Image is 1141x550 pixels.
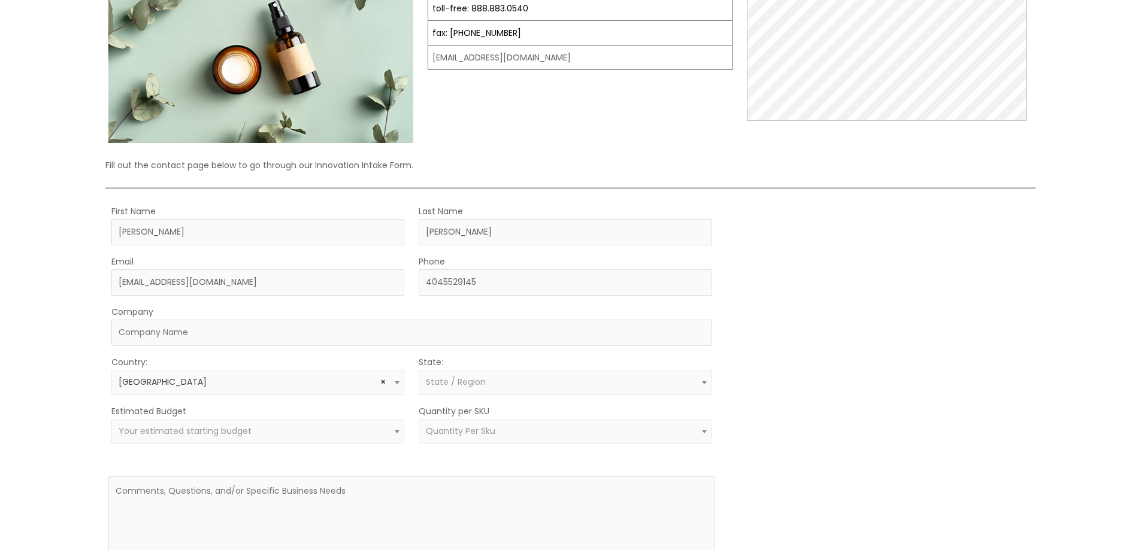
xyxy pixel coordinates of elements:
[111,203,156,219] label: First Name
[426,425,495,437] span: Quantity Per Sku
[419,269,712,296] input: Enter Your Phone Number
[419,203,463,219] label: Last Name
[111,269,404,296] input: Enter Your Email
[111,304,153,320] label: Company
[111,403,186,419] label: Estimated Budget
[111,219,404,245] input: First Name
[419,403,489,419] label: Quantity per SKU
[111,320,712,346] input: Company Name
[432,27,521,39] a: fax: [PHONE_NUMBER]
[111,254,134,269] label: Email
[419,354,443,370] label: State:
[419,254,445,269] label: Phone
[119,425,252,437] span: Your estimated starting budget
[105,157,1035,173] p: Fill out the contact page below to go through our Innovation Intake Form.
[119,376,398,388] span: United States
[419,219,712,245] input: Last Name
[426,376,486,388] span: State / Region
[111,370,404,395] span: United States
[432,2,528,14] a: toll-free: 888.883.0540
[111,354,147,370] label: Country:
[380,376,386,388] span: Remove all items
[428,45,733,70] td: [EMAIL_ADDRESS][DOMAIN_NAME]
